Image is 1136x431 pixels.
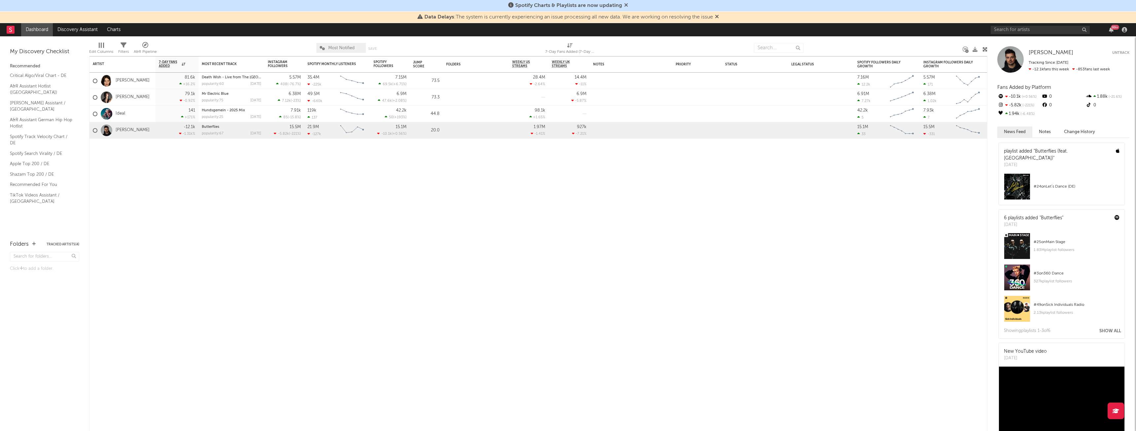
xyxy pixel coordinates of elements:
svg: Chart title [337,89,367,106]
div: Filters [118,40,129,59]
div: -640k [307,99,322,103]
div: -127k [307,132,321,136]
svg: Chart title [337,106,367,122]
div: 44.8 [413,110,440,118]
span: -221 % [1021,104,1034,107]
div: 0 [1085,101,1129,110]
svg: Chart title [887,89,917,106]
div: New YouTube video [1004,348,1047,355]
div: -1.41 % [531,131,545,136]
div: 20.0 [413,126,440,134]
span: -76.7 % [288,83,300,86]
svg: Chart title [953,73,983,89]
div: # 24 on Let’s Dance (DE) [1034,183,1119,191]
span: -6.48 % [1019,112,1035,116]
div: A&R Pipeline [134,40,157,59]
button: Untrack [1112,50,1129,56]
div: 33 [857,132,866,136]
a: Ideal [116,111,125,117]
span: Weekly US Streams [512,60,535,68]
a: Hundsgemein - 2025 Mix [202,109,245,112]
div: Most Recent Track [202,62,251,66]
span: -15.8 % [289,116,300,119]
a: Spotify Search Virality / DE [10,150,73,157]
div: -331 [923,132,935,136]
div: Click to add a folder. [10,265,79,273]
button: Save [368,47,377,51]
div: 6.9M [397,92,407,96]
a: #25onMain Stage1.83Mplaylist followers [999,233,1124,264]
button: Notes [1032,126,1057,137]
div: -10.1k [997,92,1041,101]
div: 79.1k [185,92,195,96]
div: 137 [307,115,317,120]
div: popularity: 75 [202,99,223,102]
svg: Chart title [337,122,367,139]
div: 327k playlist followers [1034,277,1119,285]
button: Show All [1099,329,1121,333]
div: Spotify Followers [373,60,397,68]
div: 1.97M [534,125,545,129]
div: Priority [676,62,702,66]
div: Filters [118,48,129,56]
div: 5 [857,115,864,120]
a: #24onLet’s Dance (DE) [999,173,1124,205]
div: 6.38M [289,92,301,96]
div: 35.4M [307,75,319,80]
div: -5.82k [997,101,1041,110]
div: [DATE] [250,115,261,119]
div: 73.3 [413,93,440,101]
div: playlist added [1004,148,1111,162]
div: Folders [10,240,29,248]
a: Death Wish - Live from The [GEOGRAPHIC_DATA] [202,76,287,79]
span: -12.1k fans this week [1029,67,1069,71]
div: -12.1k [184,125,195,129]
div: 5.57M [289,75,301,80]
div: 98.1k [535,108,545,113]
div: [DATE] [250,132,261,135]
div: Legal Status [791,62,834,66]
button: 99+ [1109,27,1114,32]
div: 6 playlists added [1004,215,1063,222]
div: 7.91k [291,108,301,113]
div: [DATE] [1004,162,1111,168]
span: Dismiss [715,15,719,20]
a: [PERSON_NAME] [1029,50,1073,56]
div: 15.1M [857,125,868,129]
div: Folders [446,62,496,66]
div: 28.4M [533,75,545,80]
span: -5.82k [278,132,289,136]
div: Showing playlist s 1- 3 of 6 [1004,327,1050,335]
a: ⁠⁠Butterflies [202,125,219,129]
div: 1.02k [923,99,937,103]
div: 1.83M playlist followers [1034,246,1119,254]
span: -23 % [292,99,300,103]
div: Jump Score [413,60,430,68]
div: ( ) [274,131,301,136]
a: A&R Assistant German Hip Hop Hotlist [10,116,73,130]
span: 7.12k [282,99,291,103]
div: +16.2 % [179,82,195,86]
div: popularity: 25 [202,115,223,119]
div: +1.65 % [529,115,545,119]
a: Charts [102,23,125,36]
svg: Chart title [953,89,983,106]
div: 141 [189,108,195,113]
div: [DATE] [1004,355,1047,362]
div: Artist [93,62,142,66]
input: Search for artists [991,26,1090,34]
a: [PERSON_NAME] Assistant / [GEOGRAPHIC_DATA] [10,99,73,113]
div: ( ) [378,82,407,86]
a: TikTok Videos Assistant / [GEOGRAPHIC_DATA] [10,192,73,205]
button: Change History [1057,126,1102,137]
a: #49onSick Individuals Radio2.13kplaylist followers [999,296,1124,327]
div: 42.2k [857,108,868,113]
span: +193 % [394,116,406,119]
div: A&R Pipeline [134,48,157,56]
div: -2.64 % [530,82,545,86]
div: 2.13k playlist followers [1034,309,1119,317]
a: Recommended For You [10,181,73,188]
div: -5.87 % [571,98,586,103]
div: Status [725,62,768,66]
a: Discovery Assistant [53,23,102,36]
